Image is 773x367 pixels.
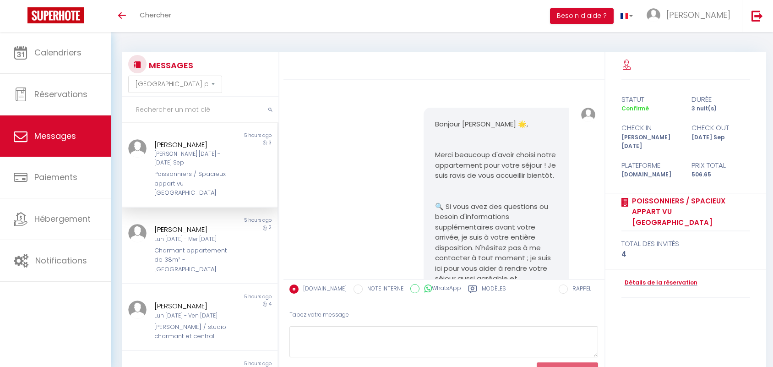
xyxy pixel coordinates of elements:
div: Charmant appartement de 38m² -[GEOGRAPHIC_DATA] [154,246,233,274]
p: Bonjour [PERSON_NAME] 🌟, [435,119,557,130]
div: 5 hours ago [200,217,277,224]
span: 4 [269,301,272,307]
div: Lun [DATE] - Ven [DATE] [154,312,233,320]
span: Paiements [34,171,77,183]
div: [PERSON_NAME] [154,139,233,150]
span: Confirmé [621,104,649,112]
div: [PERSON_NAME] [DATE] [615,133,686,151]
div: Plateforme [615,160,686,171]
div: Poissonniers / Spacieux appart vu [GEOGRAPHIC_DATA] [154,170,233,197]
input: Rechercher un mot clé [122,97,278,123]
div: total des invités [621,238,750,249]
span: 3 [269,139,272,146]
span: Réservations [34,88,87,100]
div: 3 nuit(s) [686,104,756,113]
div: [DOMAIN_NAME] [615,170,686,179]
h3: MESSAGES [147,55,193,76]
img: ... [647,8,660,22]
a: Poissonniers / Spacieux appart vu [GEOGRAPHIC_DATA] [629,196,750,228]
div: 4 [621,249,750,260]
span: Messages [34,130,76,142]
label: Modèles [482,285,506,296]
div: 5 hours ago [200,293,277,301]
div: [PERSON_NAME] / studio charmant et central [154,323,233,341]
img: logout [751,10,763,22]
p: 🔍 Si vous avez des questions ou besoin d'informations supplémentaires avant votre arrivée, je sui... [435,202,557,295]
div: [DATE] Sep [686,133,756,151]
span: 2 [269,224,272,231]
span: Hébergement [34,213,91,225]
a: Détails de la réservation [621,279,697,287]
div: 5 hours ago [200,132,277,139]
span: Calendriers [34,47,82,58]
img: ... [581,108,595,122]
div: Tapez votre message [289,304,599,326]
span: Chercher [140,10,171,20]
label: RAPPEL [568,285,591,295]
span: Notifications [35,255,87,266]
label: WhatsApp [419,284,461,294]
p: Merci beaucoup d'avoir choisi notre appartement pour votre séjour ! Je suis ravis de vous accueil... [435,150,557,181]
div: 506.65 [686,170,756,179]
label: NOTE INTERNE [363,285,403,295]
div: check out [686,122,756,133]
img: Super Booking [27,7,84,23]
div: [PERSON_NAME] [DATE] - [DATE] Sep [154,150,233,167]
span: [PERSON_NAME] [666,9,730,21]
div: [PERSON_NAME] [154,301,233,312]
div: [PERSON_NAME] [154,224,233,235]
div: Prix total [686,160,756,171]
label: [DOMAIN_NAME] [299,285,347,295]
div: Lun [DATE] - Mer [DATE] [154,235,233,244]
img: ... [128,224,147,242]
button: Besoin d'aide ? [550,8,614,24]
div: durée [686,94,756,105]
img: ... [128,139,147,158]
img: ... [128,301,147,319]
div: statut [615,94,686,105]
div: check in [615,122,686,133]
